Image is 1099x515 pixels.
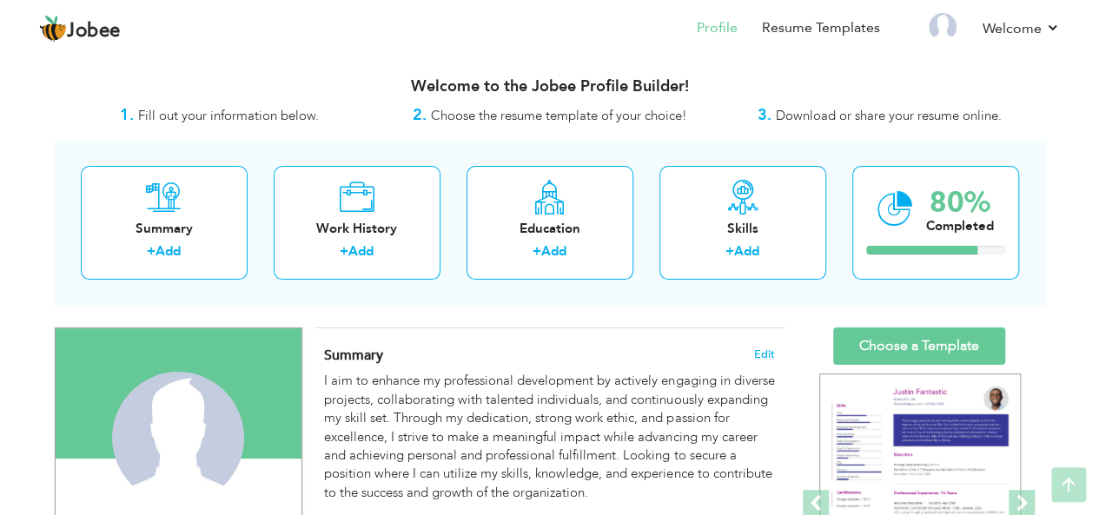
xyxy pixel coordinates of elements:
a: Choose a Template [833,327,1005,365]
div: Summary [95,220,234,238]
strong: 1. [120,104,134,126]
a: Add [541,242,566,260]
label: + [533,242,541,261]
span: Edit [754,348,775,360]
a: Profile [697,18,738,38]
label: + [340,242,348,261]
span: Choose the resume template of your choice! [431,107,687,124]
span: Download or share your resume online. [776,107,1002,124]
a: Jobee [39,15,121,43]
a: Add [156,242,181,260]
div: Work History [288,220,427,238]
img: jobee.io [39,15,67,43]
a: Add [348,242,374,260]
a: Add [734,242,759,260]
a: Resume Templates [762,18,880,38]
strong: 3. [758,104,771,126]
span: Summary [324,346,383,365]
span: Fill out your information below. [138,107,319,124]
div: 80% [926,188,994,217]
div: Completed [926,217,994,235]
div: Skills [673,220,812,238]
div: I aim to enhance my professional development by actively engaging in diverse projects, collaborat... [324,372,774,502]
strong: 2. [413,104,427,126]
img: Elishba Maria [112,372,244,504]
span: Jobee [67,22,121,41]
h4: Adding a summary is a quick and easy way to highlight your experience and interests. [324,347,774,364]
h3: Welcome to the Jobee Profile Builder! [55,78,1045,96]
div: Education [480,220,619,238]
a: Welcome [983,18,1060,39]
img: Profile Img [929,13,957,41]
label: + [725,242,734,261]
label: + [147,242,156,261]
